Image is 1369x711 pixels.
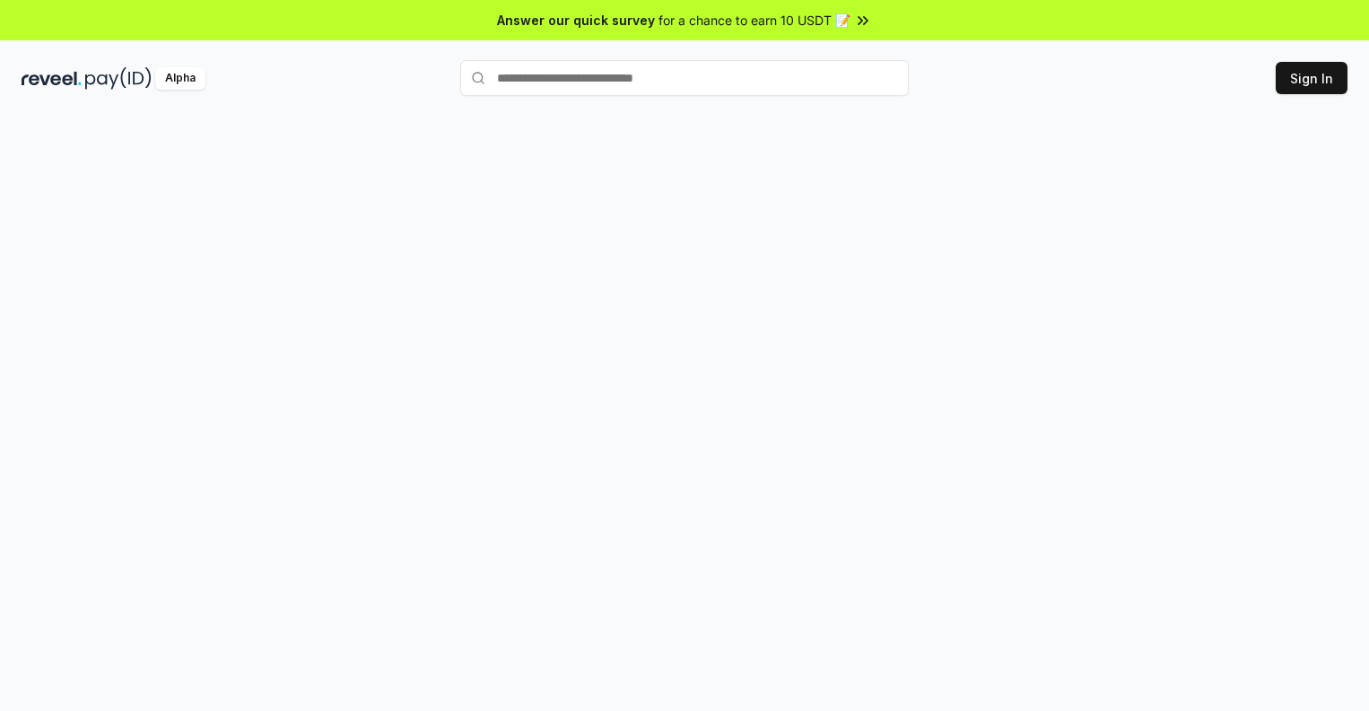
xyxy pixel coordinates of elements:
[85,67,152,90] img: pay_id
[497,11,655,30] span: Answer our quick survey
[1276,62,1347,94] button: Sign In
[658,11,850,30] span: for a chance to earn 10 USDT 📝
[22,67,82,90] img: reveel_dark
[155,67,205,90] div: Alpha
